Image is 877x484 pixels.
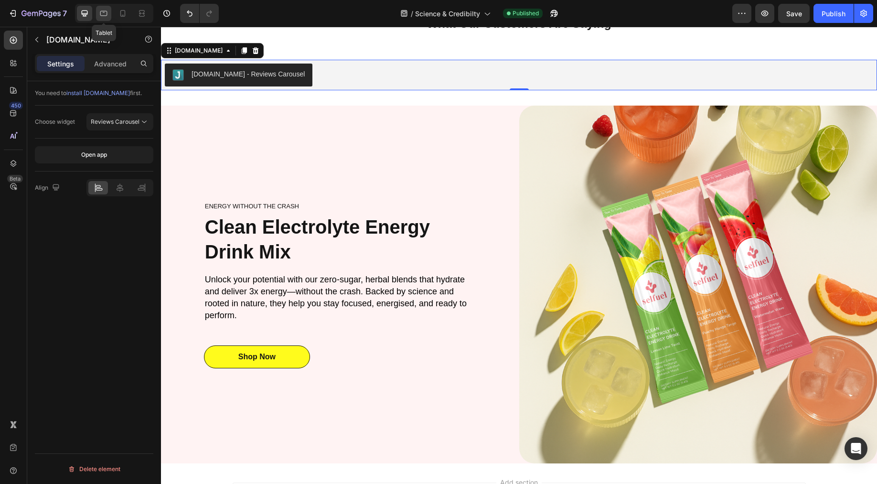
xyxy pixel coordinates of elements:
div: Align [35,182,62,194]
button: Save [778,4,810,23]
button: Open app [35,146,153,163]
div: Delete element [68,463,120,475]
p: Advanced [94,59,127,69]
div: Publish [822,9,845,19]
iframe: Design area [161,27,877,484]
div: You need to first. [35,89,153,97]
span: Published [513,9,539,18]
button: Delete element [35,462,153,477]
div: Choose widget [35,118,75,126]
div: 450 [9,102,23,109]
span: Add section [335,451,381,461]
p: Judge.me [46,34,128,45]
button: Publish [813,4,854,23]
div: Beta [7,175,23,183]
span: Save [786,10,802,18]
span: / [411,9,413,19]
p: 7 [63,8,67,19]
img: Alt Image [358,79,717,437]
div: Open app [81,151,107,159]
span: Science & Credibilty [415,9,480,19]
span: Reviews Carousel [91,118,139,125]
button: Reviews Carousel [86,113,153,130]
div: Undo/Redo [180,4,219,23]
div: Open Intercom Messenger [845,437,867,460]
span: install [DOMAIN_NAME] [66,89,130,97]
button: 7 [4,4,71,23]
p: Settings [47,59,74,69]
